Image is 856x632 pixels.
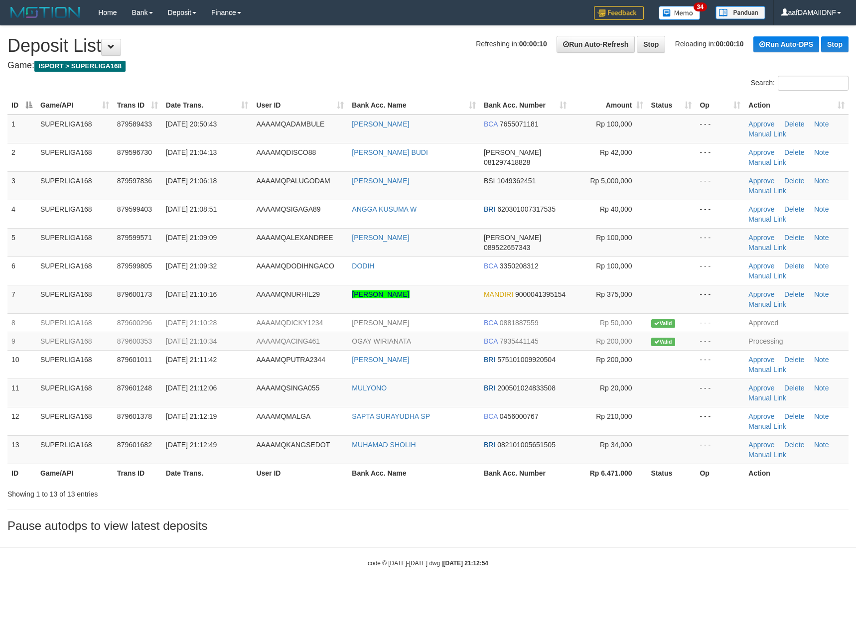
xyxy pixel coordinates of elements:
a: Run Auto-Refresh [557,36,635,53]
span: Copy 082101005651505 to clipboard [497,441,556,449]
a: Manual Link [748,215,786,223]
a: Note [814,177,829,185]
span: AAAAMQALEXANDREE [256,234,333,242]
span: Rp 5,000,000 [590,177,632,185]
span: [DATE] 21:06:18 [166,177,217,185]
td: - - - [696,228,744,256]
a: Delete [784,356,804,364]
th: Op [696,464,744,482]
td: 3 [7,171,36,200]
a: Manual Link [748,244,786,252]
td: 11 [7,379,36,407]
a: Approve [748,384,774,392]
th: Bank Acc. Name [348,464,480,482]
td: SUPERLIGA168 [36,332,113,350]
td: - - - [696,285,744,313]
a: Manual Link [748,300,786,308]
td: - - - [696,379,744,407]
a: Note [814,205,829,213]
span: Copy 081297418828 to clipboard [484,158,530,166]
span: Copy 620301007317535 to clipboard [497,205,556,213]
span: AAAAMQNURHIL29 [256,290,320,298]
th: Action [744,464,849,482]
span: 879601248 [117,384,152,392]
a: Approve [748,290,774,298]
span: [DATE] 21:10:28 [166,319,217,327]
span: Rp 200,000 [596,337,632,345]
a: [PERSON_NAME] [352,177,409,185]
span: [DATE] 21:09:32 [166,262,217,270]
span: AAAAMQADAMBULE [256,120,324,128]
a: Note [814,290,829,298]
span: [DATE] 21:10:34 [166,337,217,345]
strong: [DATE] 21:12:54 [443,560,488,567]
a: Delete [784,290,804,298]
span: 879600296 [117,319,152,327]
span: Copy 7935441145 to clipboard [500,337,539,345]
a: Manual Link [748,187,786,195]
a: Delete [784,262,804,270]
td: 6 [7,256,36,285]
td: SUPERLIGA168 [36,115,113,143]
a: DODIH [352,262,374,270]
span: BRI [484,356,495,364]
a: Delete [784,205,804,213]
span: 879599571 [117,234,152,242]
span: Copy 575101009920504 to clipboard [497,356,556,364]
a: Note [814,412,829,420]
span: [DATE] 21:11:42 [166,356,217,364]
td: 10 [7,350,36,379]
a: Stop [637,36,665,53]
td: 8 [7,313,36,332]
strong: 00:00:10 [716,40,744,48]
span: 879599403 [117,205,152,213]
span: Copy 0456000767 to clipboard [500,412,539,420]
div: Showing 1 to 13 of 13 entries [7,485,349,499]
span: Copy 0881887559 to clipboard [500,319,539,327]
img: panduan.png [715,6,765,19]
td: 1 [7,115,36,143]
a: Manual Link [748,366,786,374]
th: Rp 6.471.000 [571,464,647,482]
td: 13 [7,435,36,464]
td: SUPERLIGA168 [36,350,113,379]
a: Delete [784,148,804,156]
span: Rp 42,000 [600,148,632,156]
a: Manual Link [748,422,786,430]
span: Valid transaction [651,319,675,328]
a: ANGGA KUSUMA W [352,205,417,213]
input: Search: [778,76,849,91]
td: - - - [696,350,744,379]
span: Copy 089522657343 to clipboard [484,244,530,252]
span: AAAAMQKANGSEDOT [256,441,330,449]
span: Rp 100,000 [596,262,632,270]
a: Note [814,441,829,449]
a: [PERSON_NAME] [352,120,409,128]
span: [PERSON_NAME] [484,148,541,156]
span: Copy 200501024833508 to clipboard [497,384,556,392]
h1: Deposit List [7,36,849,56]
span: [DATE] 21:12:19 [166,412,217,420]
a: Manual Link [748,130,786,138]
span: [DATE] 20:50:43 [166,120,217,128]
td: SUPERLIGA168 [36,228,113,256]
td: - - - [696,435,744,464]
a: [PERSON_NAME] [352,319,409,327]
td: - - - [696,407,744,435]
a: Approve [748,148,774,156]
td: - - - [696,313,744,332]
td: 5 [7,228,36,256]
span: 879601682 [117,441,152,449]
td: - - - [696,171,744,200]
span: 879599805 [117,262,152,270]
span: BCA [484,412,498,420]
a: Note [814,148,829,156]
span: ISPORT > SUPERLIGA168 [34,61,126,72]
span: [DATE] 21:04:13 [166,148,217,156]
span: 879596730 [117,148,152,156]
td: Approved [744,313,849,332]
a: Approve [748,356,774,364]
a: Note [814,384,829,392]
span: Rp 34,000 [600,441,632,449]
a: Approve [748,177,774,185]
